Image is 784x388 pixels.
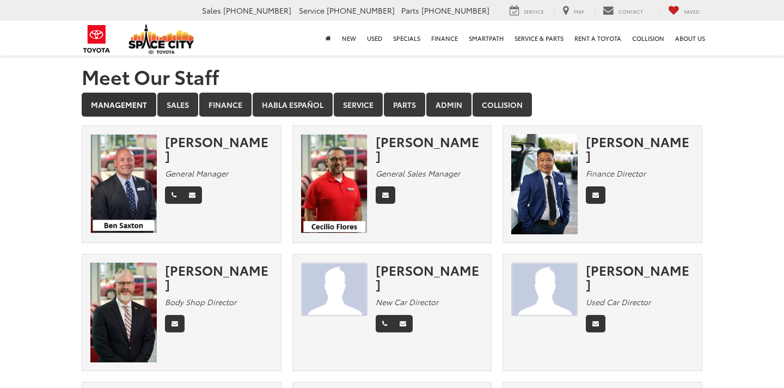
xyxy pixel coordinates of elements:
img: Space City Toyota [128,24,194,54]
a: Collision [627,21,670,56]
div: [PERSON_NAME] [586,134,694,163]
a: Parts [384,93,425,117]
em: General Sales Manager [376,168,460,179]
span: Saved [684,8,700,15]
a: Phone [376,315,394,332]
a: Contact [595,5,651,17]
em: Body Shop Director [165,296,236,307]
a: Email [165,315,185,332]
em: Used Car Director [586,296,651,307]
a: Service [334,93,383,117]
em: General Manager [165,168,228,179]
div: [PERSON_NAME] [586,263,694,292]
h1: Meet Our Staff [82,65,702,87]
a: Collision [473,93,532,117]
img: Sean Patterson [90,263,157,362]
a: Email [393,315,413,332]
a: My Saved Vehicles [660,5,708,17]
img: JAMES TAYLOR [301,263,367,317]
div: [PERSON_NAME] [165,263,273,292]
a: Email [586,186,605,204]
div: [PERSON_NAME] [165,134,273,163]
div: Department Tabs [82,93,702,118]
img: Toyota [76,21,117,57]
span: Contact [618,8,643,15]
span: Service [524,8,544,15]
a: Admin [426,93,471,117]
div: [PERSON_NAME] [376,263,483,292]
a: Habla Español [253,93,333,117]
a: Finance [199,93,252,117]
span: Service [299,5,324,16]
a: Specials [388,21,426,56]
span: [PHONE_NUMBER] [223,5,291,16]
div: [PERSON_NAME] [376,134,483,163]
a: Service & Parts [509,21,569,56]
a: Email [182,186,202,204]
a: Email [376,186,395,204]
img: Cecilio Flores [301,134,367,234]
a: Phone [165,186,183,204]
a: Used [362,21,388,56]
span: [PHONE_NUMBER] [421,5,489,16]
span: Sales [202,5,221,16]
a: About Us [670,21,710,56]
a: Email [586,315,605,332]
em: Finance Director [586,168,646,179]
a: SmartPath [463,21,509,56]
a: Home [320,21,336,56]
span: [PHONE_NUMBER] [327,5,395,16]
img: Nam Pham [511,134,578,234]
img: Marco Compean [511,263,578,317]
img: Ben Saxton [90,134,157,234]
span: Parts [401,5,419,16]
a: Management [82,93,156,117]
a: Service [501,5,552,17]
a: New [336,21,362,56]
em: New Car Director [376,296,438,307]
a: Map [554,5,592,17]
span: Map [574,8,584,15]
a: Finance [426,21,463,56]
a: Sales [157,93,198,117]
a: Rent a Toyota [569,21,627,56]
